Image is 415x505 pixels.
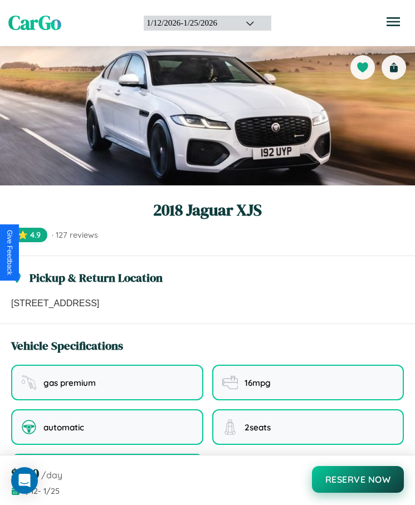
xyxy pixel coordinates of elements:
[11,337,123,354] h3: Vehicle Specifications
[222,419,238,435] img: seating
[43,422,84,433] span: automatic
[11,464,39,483] span: $ 200
[23,486,60,496] span: 1 / 12 - 1 / 25
[245,377,271,388] span: 16 mpg
[21,375,37,390] img: fuel type
[11,228,47,242] span: ⭐ 4.9
[222,375,238,390] img: fuel efficiency
[11,467,38,494] div: Open Intercom Messenger
[52,230,98,240] span: · 127 reviews
[41,469,62,481] span: /day
[30,269,163,286] h3: Pickup & Return Location
[11,199,404,221] h1: 2018 Jaguar XJS
[43,377,96,388] span: gas premium
[11,297,404,310] p: [STREET_ADDRESS]
[6,230,13,275] div: Give Feedback
[147,18,232,28] div: 1 / 12 / 2026 - 1 / 25 / 2026
[312,466,404,493] button: Reserve Now
[245,422,271,433] span: 2 seats
[8,9,61,36] span: CarGo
